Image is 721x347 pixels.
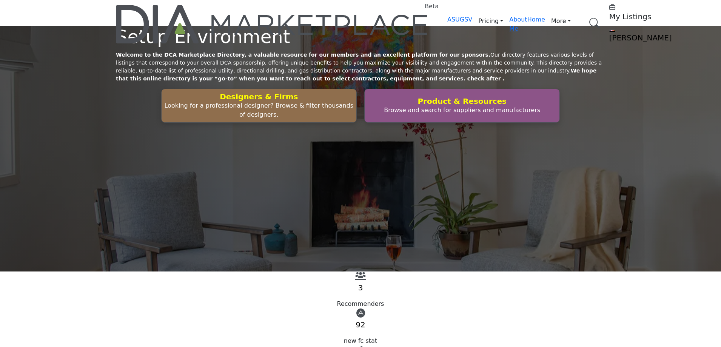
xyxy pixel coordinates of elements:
[116,68,596,82] strong: We hope that this online directory is your “go-to” when you want to reach out to select contracto...
[609,33,704,42] h5: [PERSON_NAME]
[164,101,354,119] p: Looking for a professional designer? Browse & filter thousands of designers.
[356,320,365,329] a: 92
[116,52,490,58] strong: Welcome to the DCA Marketplace Directory, a valuable resource for our members and an excellent pl...
[364,89,560,123] button: Product & Resources Browse and search for suppliers and manufacturers
[609,29,615,32] button: Show hide supplier dropdown
[116,5,429,43] img: Site Logo
[609,3,704,21] div: My Listings
[358,283,363,292] a: 3
[581,13,605,33] a: Search
[116,336,605,345] div: new fc stat
[472,15,509,27] a: Pricing
[527,16,545,23] a: Home
[425,3,439,10] h6: Beta
[509,16,527,32] a: About Me
[367,97,557,106] h2: Product & Resources
[116,299,605,308] div: Recommenders
[164,92,354,101] h2: Designers & Firms
[161,89,357,123] button: Designers & Firms Looking for a professional designer? Browse & filter thousands of designers.
[367,106,557,115] p: Browse and search for suppliers and manufacturers
[609,12,704,21] h5: My Listings
[447,16,472,23] a: ASUGSV
[355,274,366,281] a: View Recommenders
[545,15,577,27] a: More
[116,5,429,43] a: Beta
[116,51,605,83] p: Our directory features various levels of listings that correspond to your overall DCA sponsorship...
